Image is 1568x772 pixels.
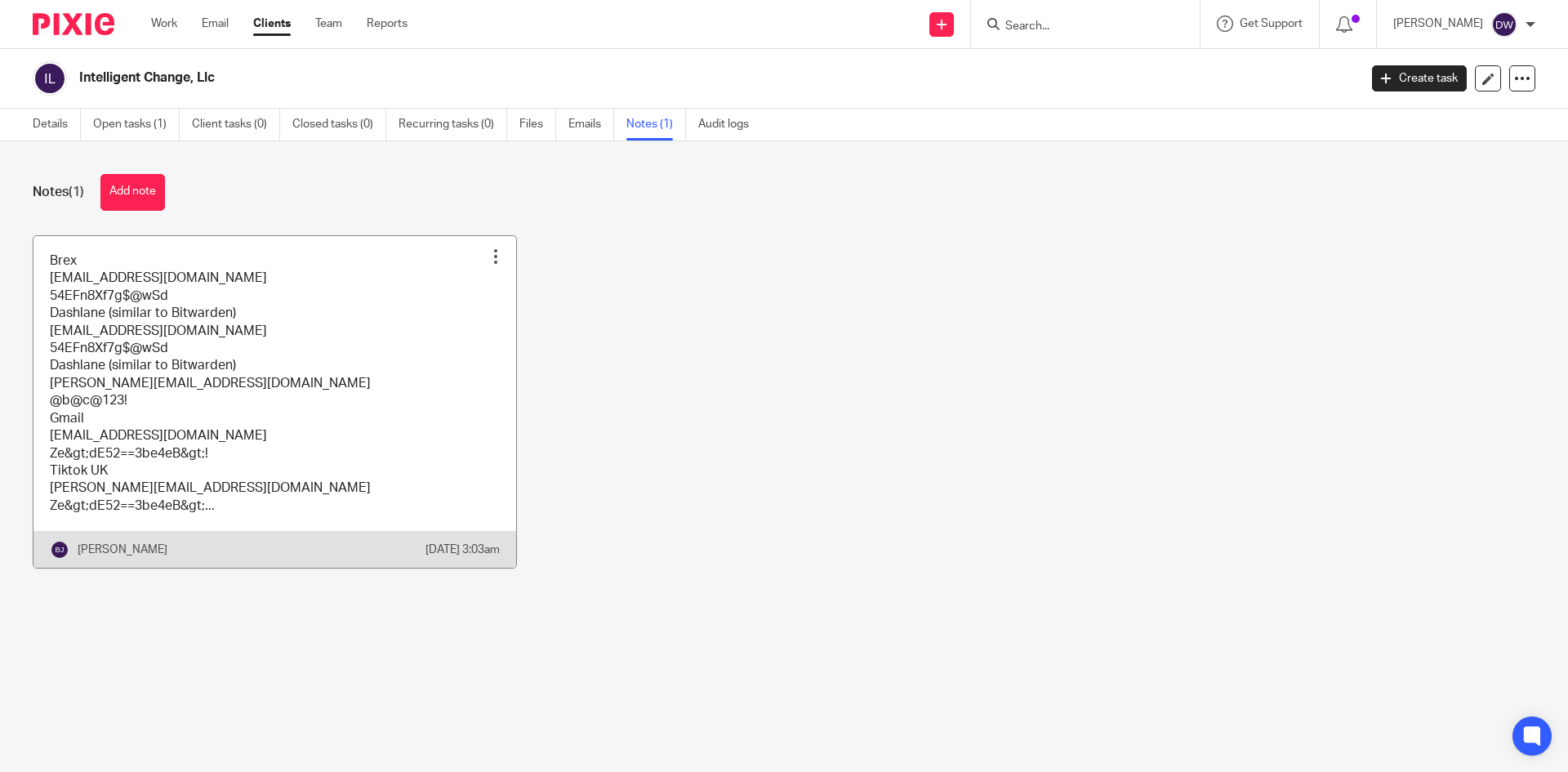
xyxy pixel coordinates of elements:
[1004,20,1151,34] input: Search
[100,174,165,211] button: Add note
[33,109,81,141] a: Details
[253,16,291,32] a: Clients
[151,16,177,32] a: Work
[292,109,386,141] a: Closed tasks (0)
[33,61,67,96] img: svg%3E
[69,185,84,199] span: (1)
[192,109,280,141] a: Client tasks (0)
[698,109,761,141] a: Audit logs
[33,184,84,201] h1: Notes
[399,109,507,141] a: Recurring tasks (0)
[78,542,167,558] p: [PERSON_NAME]
[568,109,614,141] a: Emails
[202,16,229,32] a: Email
[1491,11,1517,38] img: svg%3E
[79,69,1094,87] h2: Intelligent Change, Llc
[50,540,69,560] img: svg%3E
[626,109,686,141] a: Notes (1)
[33,13,114,35] img: Pixie
[1240,18,1303,29] span: Get Support
[93,109,180,141] a: Open tasks (1)
[315,16,342,32] a: Team
[1372,65,1467,91] a: Create task
[1393,16,1483,32] p: [PERSON_NAME]
[425,542,500,558] p: [DATE] 3:03am
[367,16,408,32] a: Reports
[519,109,556,141] a: Files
